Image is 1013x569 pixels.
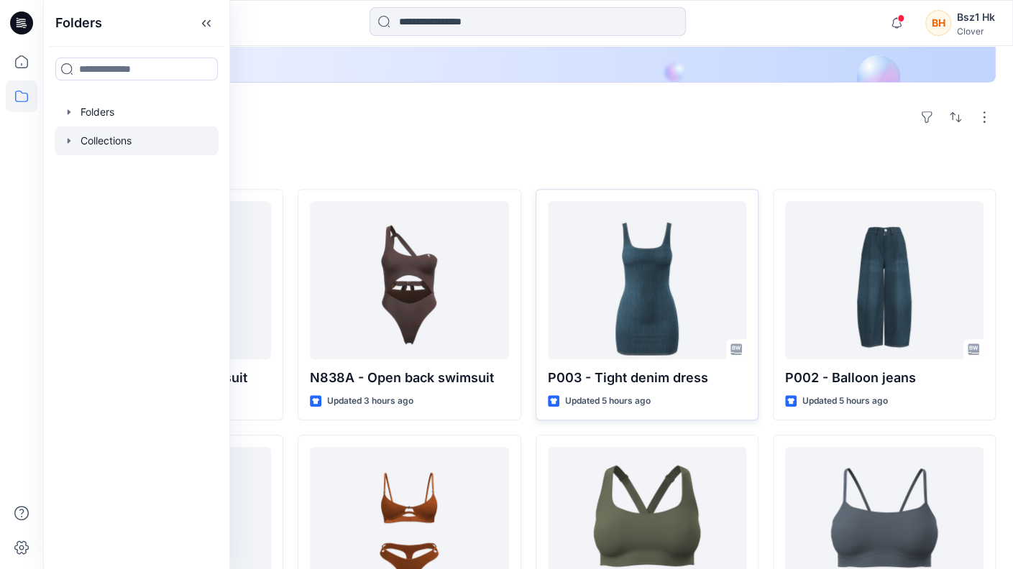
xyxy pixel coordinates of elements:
[565,394,651,409] p: Updated 5 hours ago
[785,201,984,359] a: P002 - Balloon jeans
[957,26,995,37] div: Clover
[802,394,888,409] p: Updated 5 hours ago
[785,368,984,388] p: P002 - Balloon jeans
[310,201,508,359] a: N838A - Open back swimsuit
[327,394,413,409] p: Updated 3 hours ago
[60,157,996,175] h4: Styles
[925,10,951,36] div: BH
[310,368,508,388] p: N838A - Open back swimsuit
[548,368,746,388] p: P003 - Tight denim dress
[548,201,746,359] a: P003 - Tight denim dress
[957,9,995,26] div: Bsz1 Hk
